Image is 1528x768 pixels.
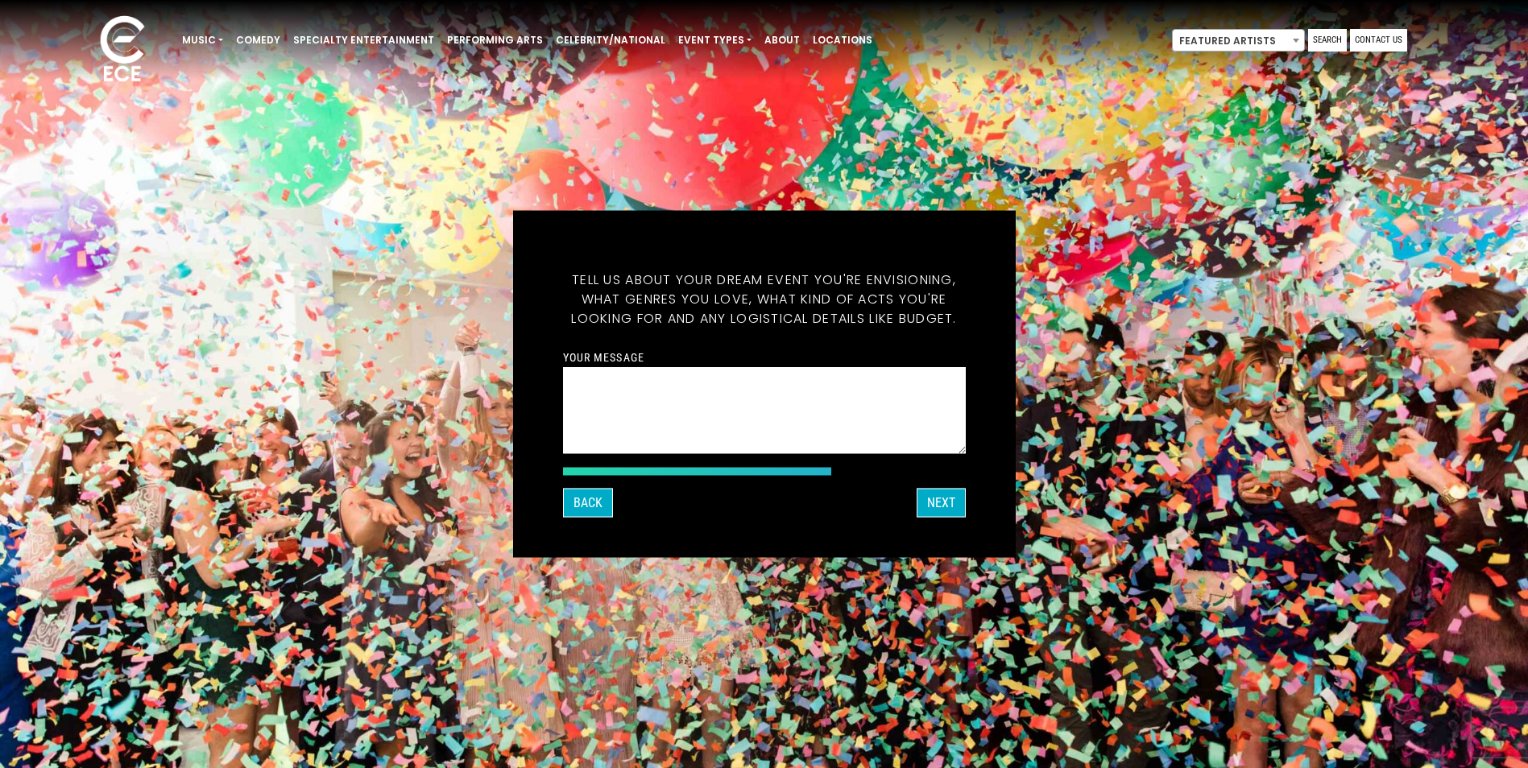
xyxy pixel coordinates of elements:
button: Back [563,489,613,518]
a: Comedy [230,27,287,54]
span: Featured Artists [1173,30,1304,52]
a: Performing Arts [441,27,549,54]
span: Featured Artists [1172,29,1305,52]
a: Locations [806,27,879,54]
img: ece_new_logo_whitev2-1.png [82,11,163,89]
button: Next [917,489,966,518]
a: Contact Us [1350,29,1407,52]
label: Your message [563,350,644,365]
a: Event Types [672,27,758,54]
a: Specialty Entertainment [287,27,441,54]
a: About [758,27,806,54]
h5: Tell us about your dream event you're envisioning, what genres you love, what kind of acts you're... [563,251,966,348]
a: Music [176,27,230,54]
a: Search [1308,29,1347,52]
a: Celebrity/National [549,27,672,54]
